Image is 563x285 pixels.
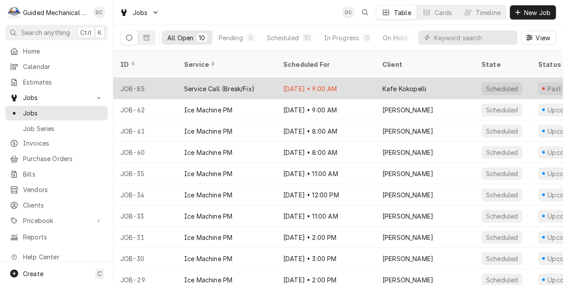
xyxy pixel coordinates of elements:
div: [DATE] • 11:00 AM [276,163,375,184]
div: JOB-30 [113,248,177,269]
div: [PERSON_NAME] [382,190,433,200]
div: [DATE] • 9:00 AM [276,78,375,99]
div: [DATE] • 12:00 PM [276,184,375,205]
a: Reports [5,230,108,244]
div: Ice Machine PM [184,233,232,242]
span: Calendar [23,62,103,71]
div: Ice Machine PM [184,127,232,136]
span: Bills [23,169,103,179]
div: 10 [304,33,310,42]
a: Bills [5,167,108,181]
span: Jobs [23,108,103,118]
div: Pending [219,33,243,42]
div: [DATE] • 11:00 AM [276,205,375,227]
a: Purchase Orders [5,151,108,166]
div: Scheduled [485,84,519,93]
div: Scheduled [485,275,519,285]
div: Service Call (Break/Fix) [184,84,255,93]
div: Daniel Cornell's Avatar [93,6,105,19]
span: Help Center [23,252,102,262]
div: [DATE] • 9:00 AM [276,99,375,120]
div: Table [394,8,411,17]
div: JOB-60 [113,142,177,163]
span: Vendors [23,185,103,194]
input: Keyword search [434,31,513,45]
div: Service [184,60,267,69]
div: [PERSON_NAME] [382,169,433,178]
span: C [97,269,102,278]
div: Guided Mechanical Services, LLC's Avatar [8,6,20,19]
div: 0 [413,33,418,42]
span: Clients [23,200,103,210]
div: [DATE] • 3:00 PM [276,248,375,269]
div: Scheduled [485,254,519,263]
div: Scheduled [485,212,519,221]
span: Create [23,270,43,277]
div: Scheduled [267,33,299,42]
a: Job Series [5,121,108,136]
div: DC [342,6,355,19]
div: Scheduled [485,190,519,200]
div: [DATE] • 8:00 AM [276,120,375,142]
div: JOB-33 [113,205,177,227]
div: [PERSON_NAME] [382,275,433,285]
button: View [521,31,556,45]
div: Scheduled [485,127,519,136]
div: [PERSON_NAME] [382,212,433,221]
div: Cards [435,8,452,17]
div: Ice Machine PM [184,190,232,200]
div: 0 [364,33,370,42]
div: Scheduled For [283,60,366,69]
span: Pricebook [23,216,90,225]
a: Jobs [5,106,108,120]
div: G [8,6,20,19]
span: New Job [522,8,552,17]
a: Invoices [5,136,108,150]
div: JOB-61 [113,120,177,142]
div: Timeline [476,8,501,17]
div: ID [120,60,168,69]
div: Scheduled [485,233,519,242]
div: Client [382,60,466,69]
span: Job Series [23,124,103,133]
div: JOB-62 [113,99,177,120]
span: Invoices [23,139,103,148]
div: Scheduled [485,105,519,115]
span: Jobs [23,93,90,102]
a: Go to Pricebook [5,213,108,228]
span: Home [23,46,103,56]
a: Vendors [5,182,108,197]
div: State [482,60,524,69]
div: In Progress [324,33,359,42]
div: JOB-31 [113,227,177,248]
span: Jobs [133,8,148,17]
div: On Hold [383,33,408,42]
span: Search anything [21,28,70,37]
div: Ice Machine PM [184,212,232,221]
div: Guided Mechanical Services, LLC [23,8,88,17]
div: All Open [167,33,193,42]
div: [PERSON_NAME] [382,254,433,263]
span: Estimates [23,77,103,87]
button: New Job [510,5,556,19]
div: JOB-35 [113,163,177,184]
div: Daniel Cornell's Avatar [342,6,355,19]
a: Go to Jobs [5,90,108,105]
a: Estimates [5,75,108,89]
div: Kafe Kokopelli [382,84,426,93]
div: Ice Machine PM [184,105,232,115]
div: JOB-34 [113,184,177,205]
span: View [534,33,552,42]
div: [PERSON_NAME] [382,148,433,157]
div: Scheduled [485,148,519,157]
a: Go to Jobs [116,5,163,20]
div: Ice Machine PM [184,275,232,285]
span: Purchase Orders [23,154,103,163]
div: JOB-85 [113,78,177,99]
div: [PERSON_NAME] [382,233,433,242]
div: [PERSON_NAME] [382,105,433,115]
div: [DATE] • 2:00 PM [276,227,375,248]
span: Reports [23,232,103,242]
div: Ice Machine PM [184,169,232,178]
div: [DATE] • 8:00 AM [276,142,375,163]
